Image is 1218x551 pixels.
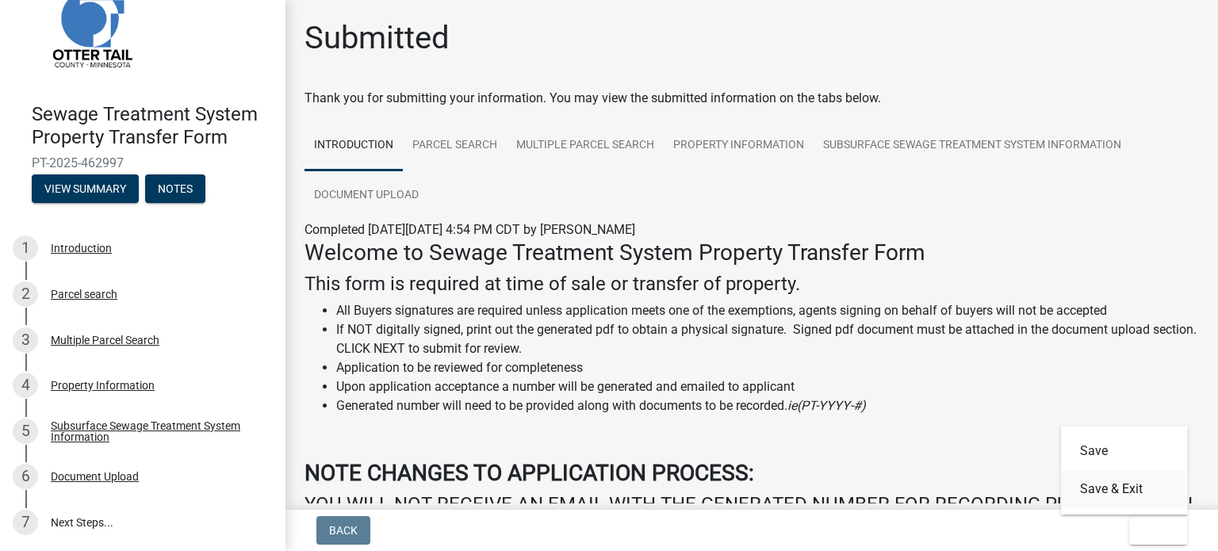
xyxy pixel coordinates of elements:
span: Exit [1142,524,1165,537]
div: 5 [13,419,38,444]
a: Property Information [664,121,814,171]
h4: This form is required at time of sale or transfer of property. [304,273,1199,296]
div: 6 [13,464,38,489]
li: If NOT digitally signed, print out the generated pdf to obtain a physical signature. Signed pdf d... [336,320,1199,358]
div: 3 [13,327,38,353]
div: 4 [13,373,38,398]
h4: Sewage Treatment System Property Transfer Form [32,103,273,149]
strong: NOTE CHANGES TO APPLICATION PROCESS: [304,460,754,486]
li: All Buyers signatures are required unless application meets one of the exemptions, agents signing... [336,301,1199,320]
div: Document Upload [51,471,139,482]
wm-modal-confirm: Summary [32,183,139,196]
div: Exit [1061,426,1188,515]
i: ie(PT-YYYY-#) [787,398,866,413]
a: Parcel search [403,121,507,171]
li: Generated number will need to be provided along with documents to be recorded. [336,396,1199,415]
div: Thank you for submitting your information. You may view the submitted information on the tabs below. [304,89,1199,108]
div: Property Information [51,380,155,391]
a: Subsurface Sewage Treatment System Information [814,121,1131,171]
div: Multiple Parcel Search [51,335,159,346]
button: Save & Exit [1061,470,1188,508]
div: 1 [13,235,38,261]
button: Save [1061,432,1188,470]
button: Exit [1129,516,1187,545]
span: Back [329,524,358,537]
a: Introduction [304,121,403,171]
div: Subsurface Sewage Treatment System Information [51,420,260,442]
li: Upon application acceptance a number will be generated and emailed to applicant [336,377,1199,396]
div: Parcel search [51,289,117,300]
span: Completed [DATE][DATE] 4:54 PM CDT by [PERSON_NAME] [304,222,635,237]
button: View Summary [32,174,139,203]
h1: Submitted [304,19,450,57]
div: 7 [13,510,38,535]
a: Multiple Parcel Search [507,121,664,171]
span: PT-2025-462997 [32,155,254,170]
li: Application to be reviewed for completeness [336,358,1199,377]
button: Notes [145,174,205,203]
button: Back [316,516,370,545]
div: 2 [13,281,38,307]
h3: Welcome to Sewage Treatment System Property Transfer Form [304,239,1199,266]
a: Document Upload [304,170,428,221]
div: Introduction [51,243,112,254]
wm-modal-confirm: Notes [145,183,205,196]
